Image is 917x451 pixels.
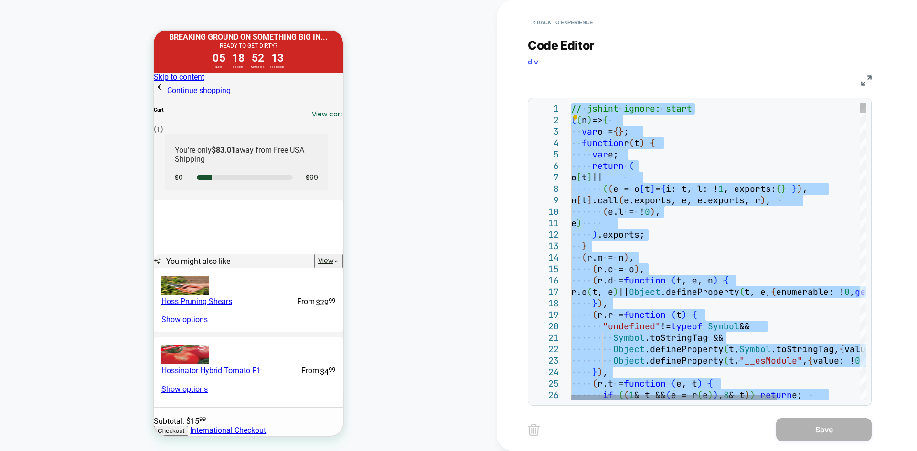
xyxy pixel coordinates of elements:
[8,315,55,334] img: Hossinator Hybrid Tomato
[528,15,597,30] button: < Back to experience
[718,183,724,194] span: 1
[618,126,624,137] span: }
[671,378,676,389] span: (
[776,286,844,297] span: enumerable: !
[21,142,29,152] span: $0
[718,389,724,400] span: ,
[802,355,808,366] span: ,
[533,252,559,263] div: 14
[613,355,645,366] span: Object
[618,389,624,400] span: (
[645,183,650,194] span: t
[729,355,739,366] span: t,
[745,286,771,297] span: t, e,
[603,115,608,126] span: {
[533,206,559,218] div: 10
[813,355,855,366] span: value: !
[655,183,661,194] span: =
[671,389,697,400] span: e = r
[645,355,724,366] span: .defineProperty
[629,286,661,297] span: Object
[13,55,77,64] span: Continue shopping
[587,115,592,126] span: )
[533,183,559,195] div: 8
[597,229,645,240] span: .exports;
[97,33,111,40] div: Minutes
[166,336,181,346] span: $4
[571,195,576,206] span: n
[533,172,559,183] div: 7
[528,424,540,436] img: delete
[850,286,855,297] span: ,
[708,321,739,332] span: Symbol
[533,378,559,389] div: 25
[592,172,603,183] span: ||
[861,75,872,86] img: fullscreen
[776,183,781,194] span: {
[724,275,729,286] span: {
[844,344,876,355] span: value:
[671,275,676,286] span: (
[618,286,629,297] span: ||
[745,389,750,400] span: )
[533,263,559,275] div: 15
[645,344,724,355] span: .defineProperty
[175,266,181,273] sup: 99
[739,355,802,366] span: "__esModule"
[582,172,587,183] span: t
[533,275,559,286] div: 16
[603,389,613,400] span: if
[582,126,597,137] span: var
[697,389,703,400] span: (
[587,286,592,297] span: (
[592,309,597,320] span: (
[640,183,645,194] span: [
[640,137,645,148] span: )
[21,115,164,133] p: You’re only away from Free USA Shipping
[36,395,112,404] a: International Checkout
[592,263,597,274] span: (
[533,309,559,321] div: 19
[592,160,624,171] span: return
[608,183,613,194] span: (
[661,286,739,297] span: .defineProperty
[571,103,692,114] span: // jshint ignore: start
[4,397,31,404] span: Checkout
[576,195,582,206] span: [
[587,195,592,206] span: ]
[739,286,745,297] span: (
[703,389,708,400] span: e
[158,79,189,89] a: View cart
[724,389,729,400] span: 8
[15,2,174,12] div: BREAKING GROUND ON SOMETHING BIG IN...
[533,367,559,378] div: 24
[576,172,582,183] span: [
[650,206,655,217] span: )
[776,418,872,441] button: Save
[8,266,78,275] a: Hoss Pruning Shears
[117,33,131,40] div: Seconds
[571,115,579,122] div: Show Code Actions (Ctrl+.)
[528,38,595,52] span: Code Editor
[666,183,718,194] span: i: t, l: !
[592,378,597,389] span: (
[613,286,618,297] span: )
[175,336,181,343] sup: 99
[15,12,174,20] div: READY TO GET DIRTY?
[592,149,608,160] span: var
[624,275,666,286] span: function
[533,103,559,115] div: 1
[629,160,634,171] span: (
[152,142,164,152] span: $99
[771,286,776,297] span: {
[661,321,671,332] span: !=
[78,21,91,33] h4: 18
[760,389,792,400] span: return
[571,172,576,183] span: o
[597,309,624,320] span: r.r =
[839,344,844,355] span: {
[739,321,750,332] span: &&
[592,286,613,297] span: t, e
[8,245,55,264] img: Hoss Pruning Shears
[645,206,650,217] span: 0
